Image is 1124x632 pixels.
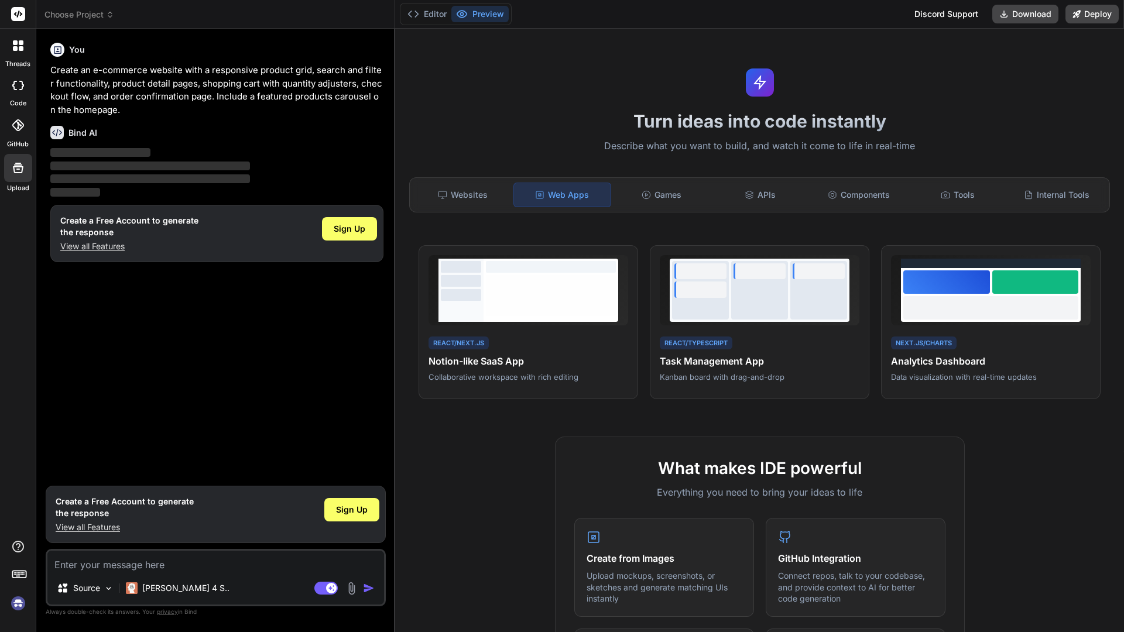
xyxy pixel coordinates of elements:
div: APIs [712,183,808,207]
div: Next.js/Charts [891,336,957,350]
img: icon [363,582,375,594]
h1: Turn ideas into code instantly [402,111,1117,132]
div: Games [614,183,710,207]
p: Data visualization with real-time updates [891,372,1091,382]
label: code [10,98,26,108]
button: Download [992,5,1058,23]
p: View all Features [60,241,198,252]
h4: GitHub Integration [778,551,933,565]
label: threads [5,59,30,69]
img: attachment [345,582,358,595]
h4: Analytics Dashboard [891,354,1091,368]
span: Choose Project [44,9,114,20]
img: signin [8,593,28,613]
div: Components [811,183,907,207]
p: Upload mockups, screenshots, or sketches and generate matching UIs instantly [587,570,742,604]
h6: Bind AI [68,127,97,139]
h4: Task Management App [660,354,859,368]
h1: Create a Free Account to generate the response [56,496,194,519]
span: ‌ [50,174,250,183]
div: Websites [414,183,511,207]
div: React/TypeScript [660,336,732,350]
label: Upload [7,183,29,193]
div: React/Next.js [429,336,489,350]
label: GitHub [7,139,29,149]
div: Tools [910,183,1006,207]
p: Always double-check its answers. Your in Bind [46,606,386,617]
img: Pick Models [104,583,114,593]
p: Everything you need to bring your ideas to life [574,485,945,499]
span: ‌ [50,162,250,170]
h4: Create from Images [587,551,742,565]
button: Preview [451,6,509,22]
p: Connect repos, talk to your codebase, and provide context to AI for better code generation [778,570,933,604]
button: Editor [403,6,451,22]
span: Sign Up [336,504,368,516]
h4: Notion-like SaaS App [429,354,628,368]
h6: You [69,44,85,56]
div: Web Apps [513,183,611,207]
p: Describe what you want to build, and watch it come to life in real-time [402,139,1117,154]
p: [PERSON_NAME] 4 S.. [142,582,229,594]
p: Create an e-commerce website with a responsive product grid, search and filter functionality, pro... [50,64,383,116]
div: Discord Support [907,5,985,23]
p: View all Features [56,521,194,533]
span: ‌ [50,188,100,197]
span: Sign Up [334,223,365,235]
img: Claude 4 Sonnet [126,582,138,594]
p: Collaborative workspace with rich editing [429,372,628,382]
h1: Create a Free Account to generate the response [60,215,198,238]
span: privacy [157,608,178,615]
p: Kanban board with drag-and-drop [660,372,859,382]
button: Deploy [1065,5,1119,23]
div: Internal Tools [1008,183,1105,207]
span: ‌ [50,148,150,157]
p: Source [73,582,100,594]
h2: What makes IDE powerful [574,456,945,480]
